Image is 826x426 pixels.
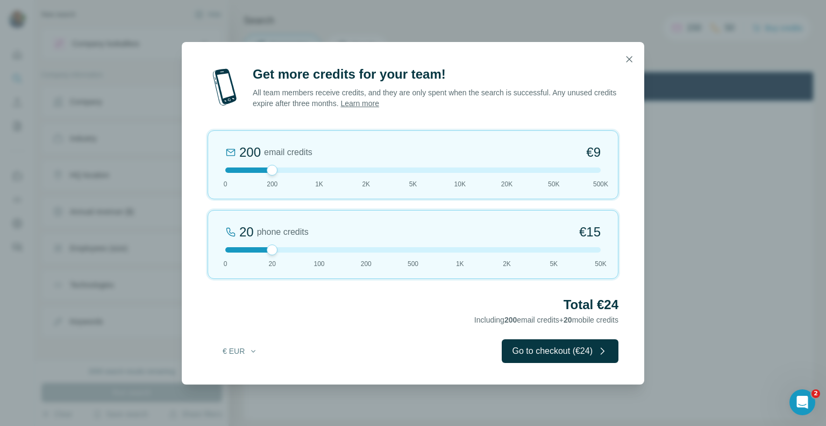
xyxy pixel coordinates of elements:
span: 2K [362,179,370,189]
span: 200 [267,179,277,189]
span: €9 [586,144,601,161]
button: € EUR [215,341,265,361]
button: Go to checkout (€24) [502,339,618,363]
span: phone credits [257,226,309,239]
span: 500 [408,259,418,269]
div: 20 [239,224,254,241]
iframe: Intercom live chat [789,389,815,415]
span: 50K [548,179,559,189]
span: 200 [504,316,517,324]
span: €15 [579,224,601,241]
span: 5K [550,259,558,269]
span: 5K [409,179,417,189]
span: 10K [454,179,466,189]
span: 1K [456,259,464,269]
p: All team members receive credits, and they are only spent when the search is successful. Any unus... [253,87,618,109]
span: 20 [564,316,572,324]
span: 20 [269,259,276,269]
span: 20K [501,179,512,189]
span: 2K [503,259,511,269]
span: Including email credits + mobile credits [474,316,618,324]
span: 0 [224,179,227,189]
div: 200 [239,144,261,161]
span: 1K [315,179,323,189]
span: email credits [264,146,312,159]
h2: Total €24 [208,296,618,313]
span: 100 [314,259,324,269]
img: mobile-phone [208,66,242,109]
span: 2 [811,389,820,398]
span: 200 [361,259,372,269]
span: 500K [593,179,608,189]
span: 50K [595,259,606,269]
span: 0 [224,259,227,269]
div: Upgrade plan for full access to Surfe [208,2,359,26]
a: Learn more [340,99,379,108]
